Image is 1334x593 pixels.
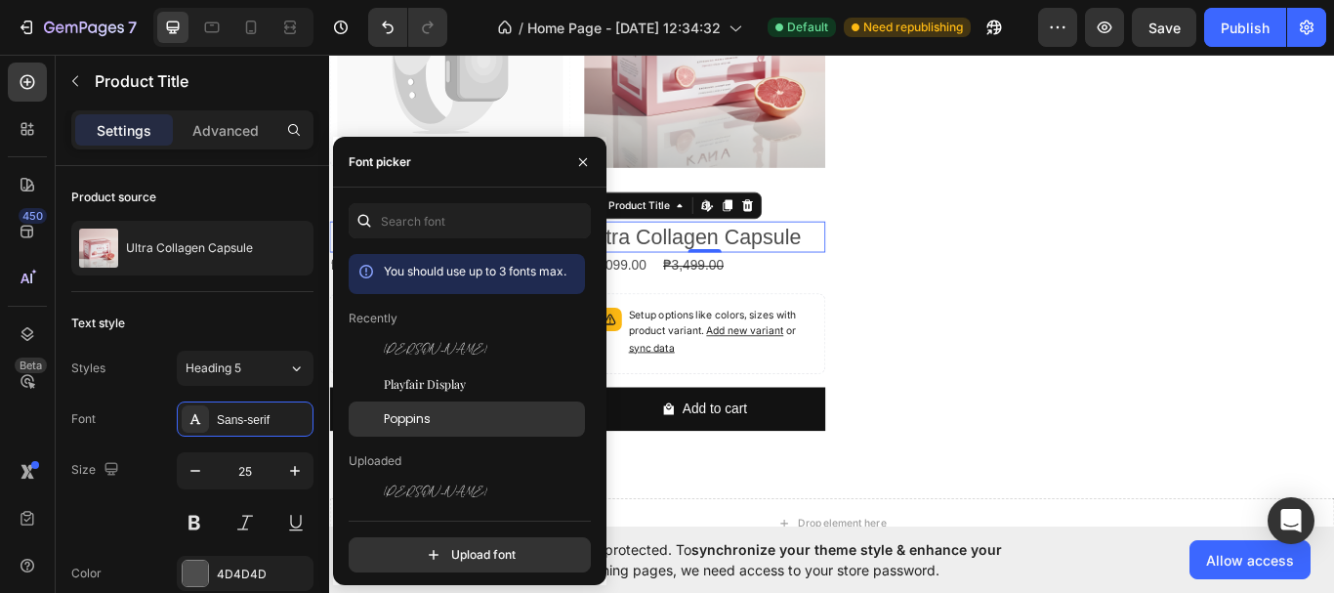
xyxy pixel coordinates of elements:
span: Add new variant [439,320,529,335]
p: Uploaded [349,452,401,470]
div: Styles [71,360,105,377]
div: Open Intercom Messenger [1268,497,1314,544]
div: ₱3,499.00 [387,236,461,269]
div: Sans-serif [217,411,309,429]
span: Heading 5 [186,360,241,377]
div: Size [71,457,123,484]
div: Add to cart [411,405,486,434]
div: Undo/Redo [368,8,447,47]
span: or [349,320,544,355]
button: Allow access [1189,540,1311,579]
span: / [519,18,523,38]
span: Poppins [384,410,431,428]
div: Font [71,410,96,428]
span: Your page is password protected. To when designing pages, we need access to your store password. [454,539,1078,580]
span: You should use up to 3 fonts max. [384,264,566,278]
button: 7 [8,8,146,47]
button: Heading 5 [177,351,313,386]
span: Home Page - [DATE] 12:34:32 [527,18,721,38]
button: Add to cart [297,394,578,445]
div: Text style [71,315,125,332]
button: Upload font [349,537,591,572]
input: Search font [349,203,591,238]
div: Color [71,565,102,582]
div: Font picker [349,153,411,171]
div: Product source [71,189,156,206]
p: Settings [97,120,151,141]
span: [PERSON_NAME] [384,340,487,358]
span: Playfair Display [384,375,466,393]
p: Recently [349,310,397,327]
span: sync data [349,340,402,355]
div: Beta [15,358,47,373]
div: Drop element here [546,544,649,560]
button: Publish [1204,8,1286,47]
img: product feature img [79,229,118,268]
div: 450 [19,208,47,224]
p: Product Title [95,69,306,93]
div: 4D4D4D [217,566,309,583]
iframe: Design area [329,50,1334,531]
p: Ultra Collagen Capsule [126,241,253,255]
span: [PERSON_NAME] [384,483,487,500]
p: Advanced [192,120,259,141]
span: Default [787,19,828,36]
button: Save [1132,8,1196,47]
span: Save [1148,20,1181,36]
span: Allow access [1206,550,1294,571]
span: Need republishing [863,19,963,36]
p: Setup options like colors, sizes with product variant. [349,301,562,358]
span: synchronize your theme style & enhance your experience [454,541,1002,578]
div: Publish [1221,18,1270,38]
div: Upload font [424,545,516,565]
p: 7 [128,16,137,39]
